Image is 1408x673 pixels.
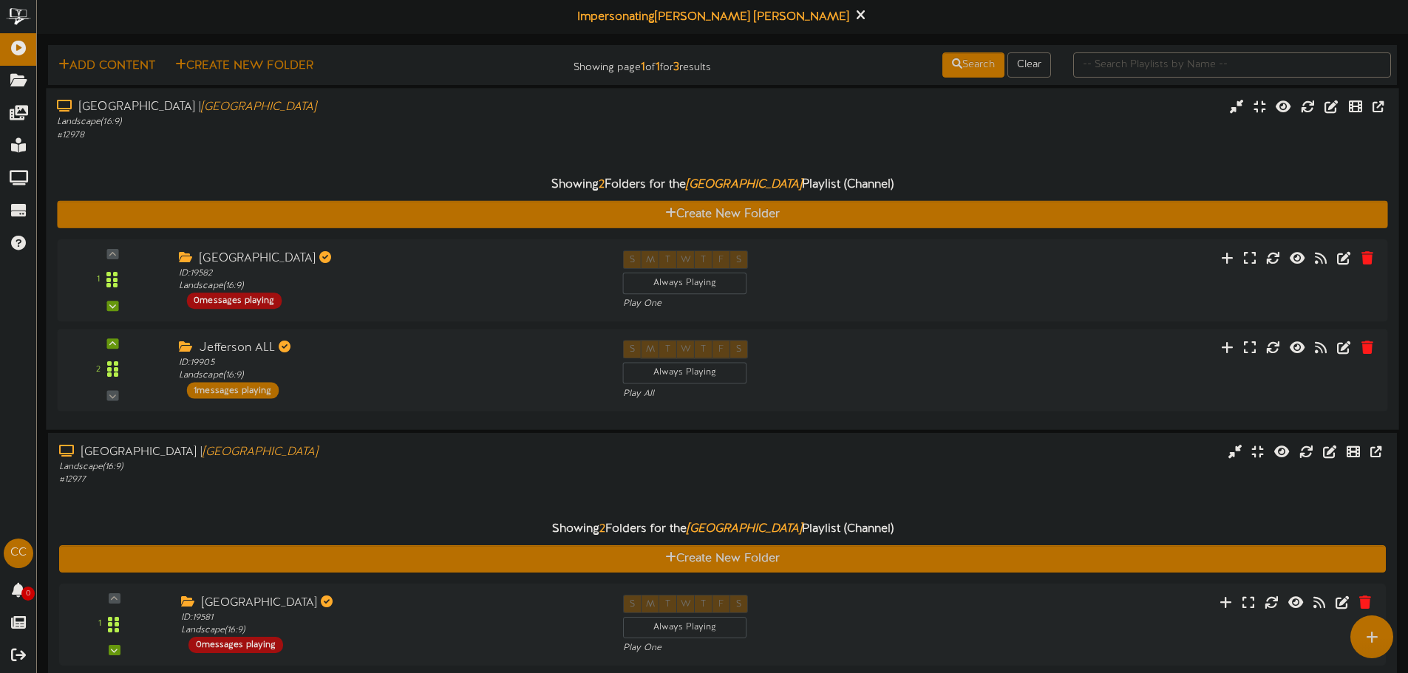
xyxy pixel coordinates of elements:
[179,250,600,267] div: [GEOGRAPHIC_DATA]
[623,273,747,294] div: Always Playing
[656,61,660,74] strong: 1
[179,340,600,357] div: Jefferson ALL
[623,617,746,638] div: Always Playing
[186,382,278,398] div: 1 messages playing
[496,51,722,76] div: Showing page of for results
[623,387,933,400] div: Play All
[4,539,33,568] div: CC
[673,61,679,74] strong: 3
[201,100,316,114] i: [GEOGRAPHIC_DATA]
[59,444,599,461] div: [GEOGRAPHIC_DATA] |
[48,513,1397,545] div: Showing Folders for the Playlist (Channel)
[623,298,933,310] div: Play One
[186,293,281,309] div: 0 messages playing
[21,587,35,601] span: 0
[623,362,747,383] div: Always Playing
[686,177,801,191] i: [GEOGRAPHIC_DATA]
[181,595,601,612] div: [GEOGRAPHIC_DATA]
[54,57,160,75] button: Add Content
[171,57,318,75] button: Create New Folder
[203,445,318,459] i: [GEOGRAPHIC_DATA]
[1073,52,1391,78] input: -- Search Playlists by Name --
[59,474,599,486] div: # 12977
[57,99,599,116] div: [GEOGRAPHIC_DATA] |
[599,177,605,191] span: 2
[57,116,599,129] div: Landscape ( 16:9 )
[46,168,1398,200] div: Showing Folders for the Playlist (Channel)
[179,357,600,382] div: ID: 19905 Landscape ( 16:9 )
[59,461,599,474] div: Landscape ( 16:9 )
[641,61,645,74] strong: 1
[181,612,601,637] div: ID: 19581 Landscape ( 16:9 )
[188,637,283,653] div: 0 messages playing
[57,129,599,141] div: # 12978
[942,52,1004,78] button: Search
[179,267,600,292] div: ID: 19582 Landscape ( 16:9 )
[1007,52,1051,78] button: Clear
[623,642,933,655] div: Play One
[57,200,1387,228] button: Create New Folder
[59,545,1386,573] button: Create New Folder
[687,522,802,536] i: [GEOGRAPHIC_DATA]
[599,522,605,536] span: 2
